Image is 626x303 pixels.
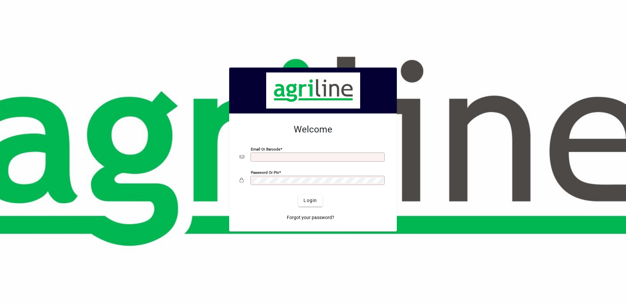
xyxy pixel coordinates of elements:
[287,214,334,221] span: Forgot your password?
[298,195,322,207] button: Login
[251,170,279,174] mat-label: Password or Pin
[251,147,280,151] mat-label: Email or Barcode
[284,212,337,224] a: Forgot your password?
[304,197,317,204] span: Login
[240,124,386,135] h2: Welcome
